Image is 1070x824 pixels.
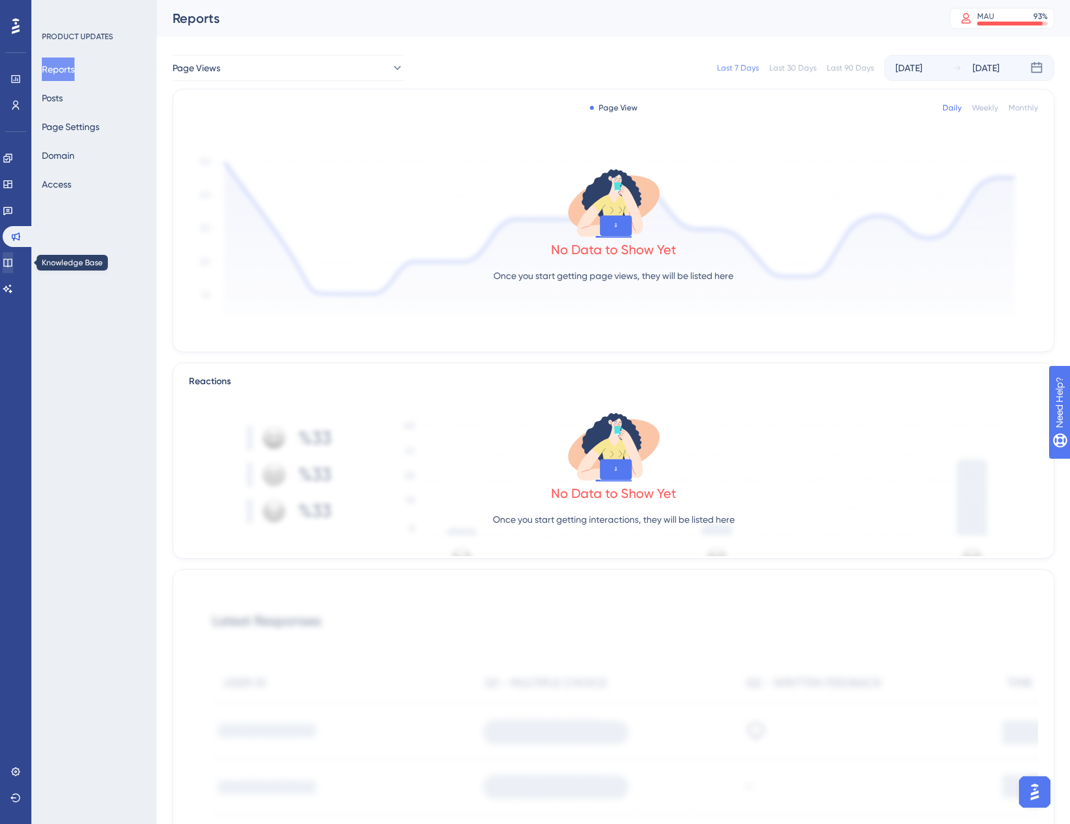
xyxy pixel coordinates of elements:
button: Page Views [173,55,404,81]
button: Page Settings [42,115,99,139]
div: PRODUCT UPDATES [42,31,113,42]
div: Page View [590,103,637,113]
iframe: UserGuiding AI Assistant Launcher [1015,772,1054,812]
div: No Data to Show Yet [551,484,677,503]
div: [DATE] [973,60,999,76]
button: Posts [42,86,63,110]
div: Reports [173,9,917,27]
p: Once you start getting page views, they will be listed here [493,268,733,284]
span: Need Help? [31,3,82,19]
button: Reports [42,58,75,81]
div: [DATE] [895,60,922,76]
div: Reactions [189,374,1038,389]
div: 93 % [1033,11,1048,22]
div: Daily [943,103,961,113]
div: Last 30 Days [769,63,816,73]
span: Page Views [173,60,220,76]
div: Weekly [972,103,998,113]
div: MAU [977,11,994,22]
button: Access [42,173,71,196]
button: Domain [42,144,75,167]
div: Last 90 Days [827,63,874,73]
div: Last 7 Days [717,63,759,73]
div: Monthly [1009,103,1038,113]
p: Once you start getting interactions, they will be listed here [493,512,735,527]
div: No Data to Show Yet [551,240,677,259]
